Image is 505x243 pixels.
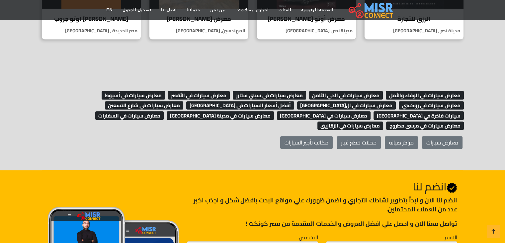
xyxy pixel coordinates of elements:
[296,4,338,16] a: الصفحة الرئيسية
[337,136,381,149] a: محلات قطع غيار
[187,196,457,214] p: انضم لنا اﻵن و ابدأ بتطوير نشاطك التجاري و اضمن ظهورك علي مواقع البحث بافضل شكل و اجذب اكبر عدد م...
[386,122,464,130] span: معارض سيارات في مرسى مطروح
[397,100,464,110] a: معارض سيارات في روكسي
[384,121,464,130] a: معارض سيارات في مرسى مطروح
[168,91,230,100] span: معارض سيارات في الأقصر
[187,219,457,228] p: تواصل معنا الان و احصل علي افضل العروض والخدمات المقدمة من مصر كونكت !
[275,111,371,121] a: معارض سيارات في [GEOGRAPHIC_DATA]
[94,111,164,121] a: معارض سيارات في السفارات
[307,90,383,100] a: معارض سيارات في الحي الثامن
[274,4,296,16] a: الفئات
[149,27,248,34] p: المهندسين, [GEOGRAPHIC_DATA]
[154,15,243,23] h4: معرض [PERSON_NAME]
[187,180,457,193] h2: انضم لنا
[370,15,459,23] h4: الرزق للتجارة
[384,90,464,100] a: معارض سيارات في الوفاء والأمل
[385,136,418,149] a: مراكز صيانة
[262,15,351,23] h4: معرض أوتو [PERSON_NAME]
[257,27,356,34] p: مدينة نصر , [GEOGRAPHIC_DATA]
[47,15,136,23] h4: [PERSON_NAME] أوتو جروب
[374,111,464,120] span: سيارات فاخرة في [GEOGRAPHIC_DATA]
[167,111,274,120] span: معارض سيارات في مدينة [GEOGRAPHIC_DATA]
[230,4,274,16] a: اخبار و مقالات
[166,90,230,100] a: معارض سيارات في الأقصر
[445,233,457,241] label: الاسم
[105,101,184,110] span: معارض سيارات في شارع التسعين
[365,27,463,34] p: مدينة نصر , [GEOGRAPHIC_DATA]
[280,136,333,149] a: مكاتب تأجير السيارات
[100,90,165,100] a: معارض سيارات في أسيوط
[42,27,141,34] p: مصر الجديدة , [GEOGRAPHIC_DATA]
[165,111,274,121] a: معارض سيارات في مدينة [GEOGRAPHIC_DATA]
[103,100,184,110] a: معارض سيارات في شارع التسعين
[233,91,306,100] span: معارض سيارات في سيتي ستارز
[102,91,165,100] span: معارض سيارات في أسيوط
[309,91,383,100] span: معارض سيارات في الحي الثامن
[372,111,464,121] a: سيارات فاخرة في [GEOGRAPHIC_DATA]
[182,4,205,16] a: خدماتنا
[185,100,294,110] a: أفضل أسعار السيارات في [GEOGRAPHIC_DATA]
[118,4,156,16] a: تسجيل الدخول
[241,7,269,13] span: اخبار و مقالات
[422,136,463,149] a: معارض سيارات
[231,90,306,100] a: معارض سيارات في سيتي ستارز
[297,101,396,110] span: معارض سيارات في ال[GEOGRAPHIC_DATA]
[186,101,294,110] span: أفضل أسعار السيارات في [GEOGRAPHIC_DATA]
[277,111,371,120] span: معارض سيارات في [GEOGRAPHIC_DATA]
[349,2,393,18] img: main.misr_connect
[156,4,182,16] a: اتصل بنا
[447,182,457,193] svg: Verified account
[316,121,383,130] a: معارض سيارات في الزقازيق
[295,100,396,110] a: معارض سيارات في ال[GEOGRAPHIC_DATA]
[386,91,464,100] span: معارض سيارات في الوفاء والأمل
[95,111,164,120] span: معارض سيارات في السفارات
[299,233,318,241] label: التخصص
[317,122,383,130] span: معارض سيارات في الزقازيق
[399,101,464,110] span: معارض سيارات في روكسي
[205,4,230,16] a: من نحن
[102,4,118,16] a: EN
